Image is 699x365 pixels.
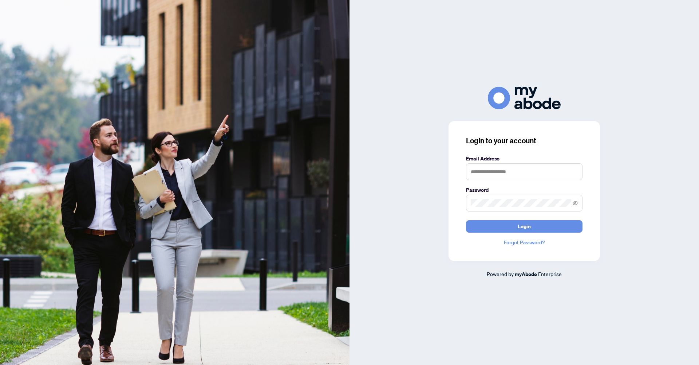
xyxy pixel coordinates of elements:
span: eye-invisible [573,201,578,206]
span: Login [518,221,531,232]
label: Email Address [466,155,582,163]
a: myAbode [515,270,537,278]
a: Forgot Password? [466,238,582,246]
span: Powered by [487,271,514,277]
button: Login [466,220,582,233]
label: Password [466,186,582,194]
img: ma-logo [488,87,561,109]
span: Enterprise [538,271,562,277]
h3: Login to your account [466,136,582,146]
